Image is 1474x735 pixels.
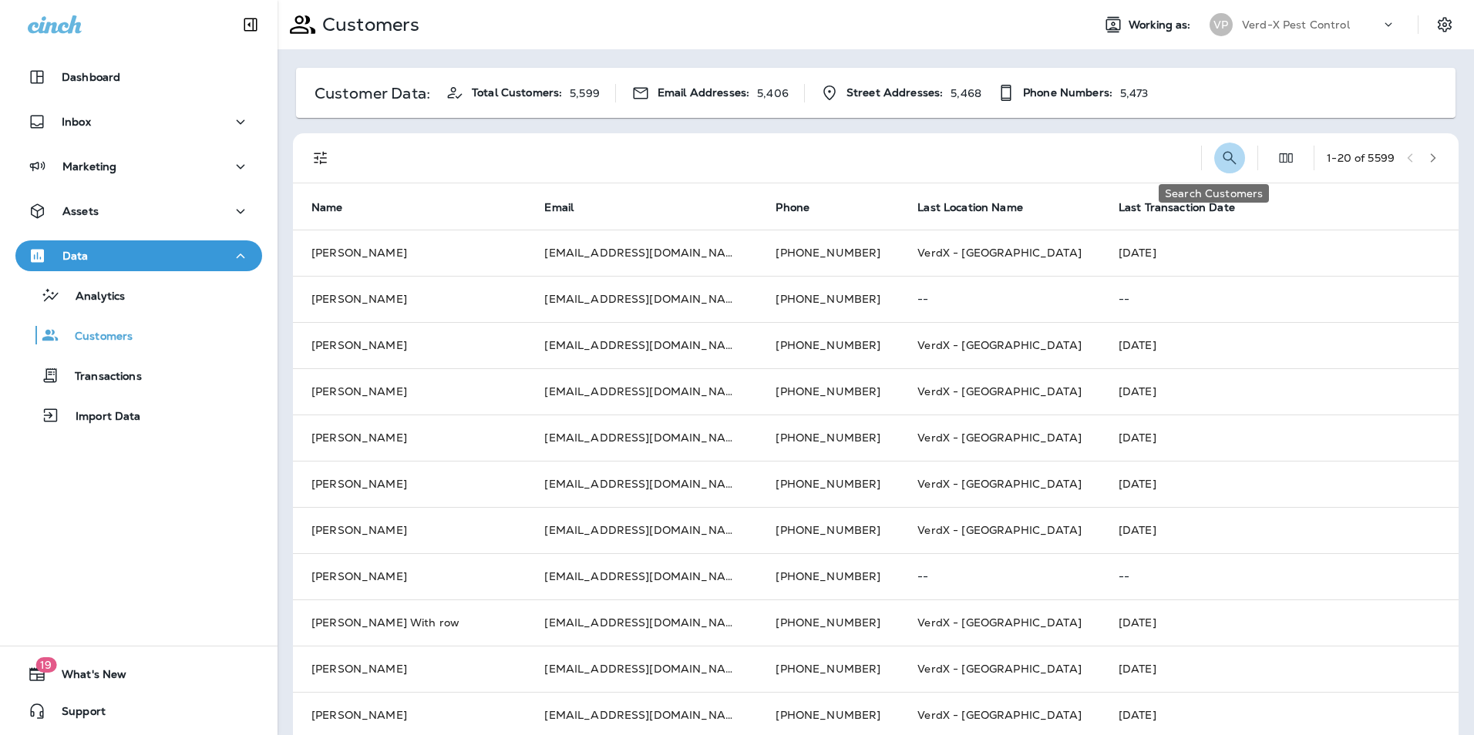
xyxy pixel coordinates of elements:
p: Inbox [62,116,91,128]
button: Data [15,240,262,271]
button: Import Data [15,399,262,431]
p: Customers [316,13,419,36]
button: Transactions [15,359,262,391]
td: [DATE] [1100,368,1459,414]
p: Customer Data: [315,87,430,99]
span: VerdX - [GEOGRAPHIC_DATA] [917,616,1082,629]
td: [PHONE_NUMBER] [757,276,899,322]
span: VerdX - [GEOGRAPHIC_DATA] [917,662,1082,676]
span: VerdX - [GEOGRAPHIC_DATA] [917,708,1082,722]
td: [PHONE_NUMBER] [757,553,899,599]
td: [EMAIL_ADDRESS][DOMAIN_NAME] [526,322,757,368]
p: Verd-X Pest Control [1242,18,1350,31]
td: [DATE] [1100,646,1459,692]
td: [PERSON_NAME] [293,553,526,599]
span: Working as: [1129,18,1194,32]
button: Inbox [15,106,262,137]
span: VerdX - [GEOGRAPHIC_DATA] [917,246,1082,260]
span: Street Addresses: [846,86,943,99]
span: Last Location Name [917,201,1023,214]
p: Analytics [60,290,125,304]
td: [PERSON_NAME] [293,322,526,368]
td: [DATE] [1100,322,1459,368]
button: Collapse Sidebar [229,9,272,40]
td: [EMAIL_ADDRESS][DOMAIN_NAME] [526,368,757,414]
td: [PHONE_NUMBER] [757,461,899,507]
span: 19 [35,657,56,673]
td: [PERSON_NAME] [293,368,526,414]
span: What's New [46,668,126,686]
span: Last Transaction Date [1119,200,1255,214]
td: [PHONE_NUMBER] [757,646,899,692]
td: [DATE] [1100,414,1459,461]
p: -- [917,570,1082,582]
td: [PHONE_NUMBER] [757,599,899,646]
span: Total Customers: [472,86,562,99]
button: Dashboard [15,62,262,92]
span: VerdX - [GEOGRAPHIC_DATA] [917,384,1082,398]
p: -- [1119,293,1440,305]
span: Last Transaction Date [1119,201,1235,214]
button: Support [15,696,262,727]
span: Email Addresses: [658,86,749,99]
p: Marketing [62,160,116,173]
td: [PHONE_NUMBER] [757,230,899,276]
span: VerdX - [GEOGRAPHIC_DATA] [917,338,1082,352]
td: [EMAIL_ADDRESS][DOMAIN_NAME] [526,646,757,692]
p: 5,473 [1120,87,1149,99]
button: Edit Fields [1270,143,1301,173]
td: [DATE] [1100,599,1459,646]
span: Last Location Name [917,200,1043,214]
span: Phone [776,200,830,214]
button: Analytics [15,279,262,311]
td: [EMAIL_ADDRESS][DOMAIN_NAME] [526,276,757,322]
p: 5,406 [757,87,789,99]
td: [PERSON_NAME] [293,461,526,507]
td: [DATE] [1100,230,1459,276]
div: Search Customers [1159,184,1269,203]
td: [EMAIL_ADDRESS][DOMAIN_NAME] [526,414,757,461]
p: Transactions [59,370,142,384]
span: VerdX - [GEOGRAPHIC_DATA] [917,477,1082,491]
button: Filters [305,143,336,173]
span: Name [311,200,363,214]
p: Customers [59,330,133,344]
button: 19What's New [15,659,262,690]
button: Marketing [15,151,262,182]
button: Search Customers [1214,143,1245,173]
td: [PHONE_NUMBER] [757,507,899,553]
div: 1 - 20 of 5599 [1327,152,1395,164]
td: [PHONE_NUMBER] [757,414,899,461]
td: [EMAIL_ADDRESS][DOMAIN_NAME] [526,230,757,276]
span: Support [46,705,106,723]
p: Data [62,250,89,262]
td: [PHONE_NUMBER] [757,368,899,414]
td: [PERSON_NAME] With row [293,599,526,646]
p: Assets [62,205,99,217]
td: [PHONE_NUMBER] [757,322,899,368]
button: Settings [1431,11,1459,39]
p: 5,468 [951,87,981,99]
td: [EMAIL_ADDRESS][DOMAIN_NAME] [526,553,757,599]
td: [PERSON_NAME] [293,646,526,692]
span: Phone [776,201,809,214]
p: Import Data [60,410,141,425]
td: [PERSON_NAME] [293,276,526,322]
td: [EMAIL_ADDRESS][DOMAIN_NAME] [526,461,757,507]
div: VP [1210,13,1233,36]
p: 5,599 [570,87,600,99]
span: VerdX - [GEOGRAPHIC_DATA] [917,523,1082,537]
td: [DATE] [1100,461,1459,507]
span: VerdX - [GEOGRAPHIC_DATA] [917,431,1082,445]
p: -- [917,293,1082,305]
span: Email [544,200,594,214]
span: Name [311,201,343,214]
p: Dashboard [62,71,120,83]
td: [EMAIL_ADDRESS][DOMAIN_NAME] [526,599,757,646]
td: [PERSON_NAME] [293,230,526,276]
button: Customers [15,319,262,351]
button: Assets [15,196,262,227]
td: [PERSON_NAME] [293,507,526,553]
p: -- [1119,570,1440,582]
span: Email [544,201,574,214]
